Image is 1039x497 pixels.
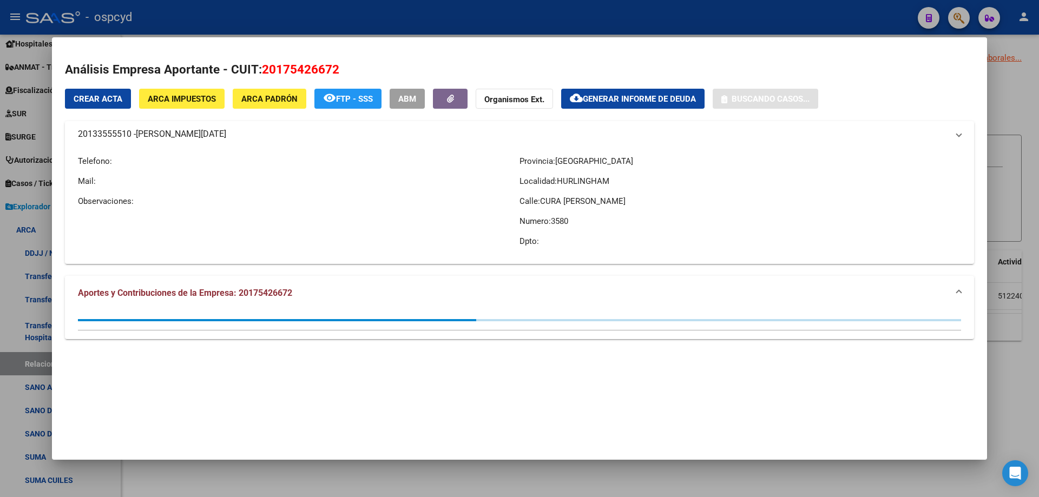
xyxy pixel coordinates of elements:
strong: Organismos Ext. [484,95,544,104]
mat-expansion-panel-header: 20133555510 -[PERSON_NAME][DATE] [65,121,974,147]
div: Aportes y Contribuciones de la Empresa: 20175426672 [65,310,974,339]
mat-icon: cloud_download [570,91,583,104]
mat-panel-title: 20133555510 - [78,128,948,141]
button: ARCA Padrón [233,89,306,109]
p: Dpto: [519,235,961,247]
p: Numero: [519,215,961,227]
span: Buscando casos... [732,94,810,104]
p: Telefono: [78,155,519,167]
p: Observaciones: [78,195,519,207]
span: 3580 [551,216,568,226]
p: Mail: [78,175,519,187]
span: CURA [PERSON_NAME] [540,196,626,206]
button: Crear Acta [65,89,131,109]
span: HURLINGHAM [557,176,609,186]
button: FTP - SSS [314,89,382,109]
h2: Análisis Empresa Aportante - CUIT: [65,61,974,79]
button: Organismos Ext. [476,89,553,109]
button: ARCA Impuestos [139,89,225,109]
span: ARCA Impuestos [148,94,216,104]
span: FTP - SSS [336,94,373,104]
span: ABM [398,94,416,104]
span: ARCA Padrón [241,94,298,104]
span: Aportes y Contribuciones de la Empresa: 20175426672 [78,288,292,298]
button: ABM [390,89,425,109]
div: 20133555510 -[PERSON_NAME][DATE] [65,147,974,264]
button: Buscando casos... [713,89,818,109]
span: Crear Acta [74,94,122,104]
div: Open Intercom Messenger [1002,460,1028,486]
p: Provincia: [519,155,961,167]
mat-expansion-panel-header: Aportes y Contribuciones de la Empresa: 20175426672 [65,276,974,310]
button: Generar informe de deuda [561,89,705,109]
span: [PERSON_NAME][DATE] [136,128,226,141]
p: Localidad: [519,175,961,187]
span: 20175426672 [262,62,339,76]
span: [GEOGRAPHIC_DATA] [555,156,633,166]
p: Calle: [519,195,961,207]
span: Generar informe de deuda [583,94,696,104]
mat-icon: remove_red_eye [323,91,336,104]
